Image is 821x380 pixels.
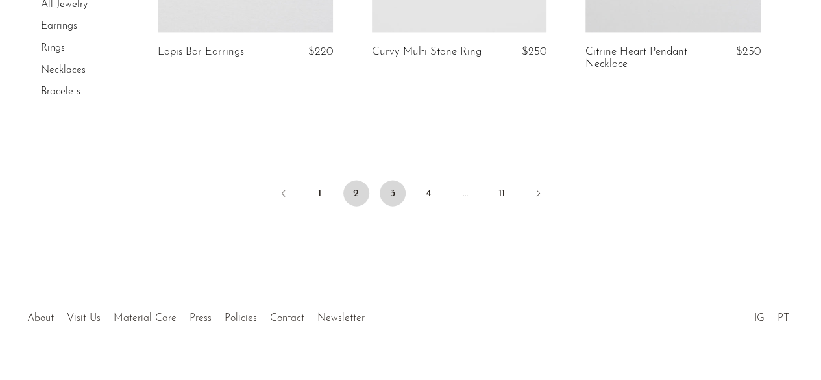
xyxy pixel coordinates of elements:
[736,46,761,57] span: $250
[270,313,304,323] a: Contact
[585,46,700,70] a: Citrine Heart Pendant Necklace
[41,43,65,53] a: Rings
[225,313,257,323] a: Policies
[525,181,551,209] a: Next
[41,21,77,31] a: Earrings
[747,303,795,327] ul: Social Medias
[308,46,333,57] span: $220
[114,313,177,323] a: Material Care
[27,313,54,323] a: About
[777,313,789,323] a: PT
[271,181,297,209] a: Previous
[41,86,80,97] a: Bracelets
[372,46,482,58] a: Curvy Multi Stone Ring
[522,46,546,57] span: $250
[380,181,406,207] a: 3
[41,64,86,75] a: Necklaces
[307,181,333,207] a: 1
[343,181,369,207] span: 2
[754,313,764,323] a: IG
[67,313,101,323] a: Visit Us
[158,46,244,58] a: Lapis Bar Earrings
[21,303,371,327] ul: Quick links
[489,181,515,207] a: 11
[452,181,478,207] span: …
[190,313,212,323] a: Press
[416,181,442,207] a: 4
